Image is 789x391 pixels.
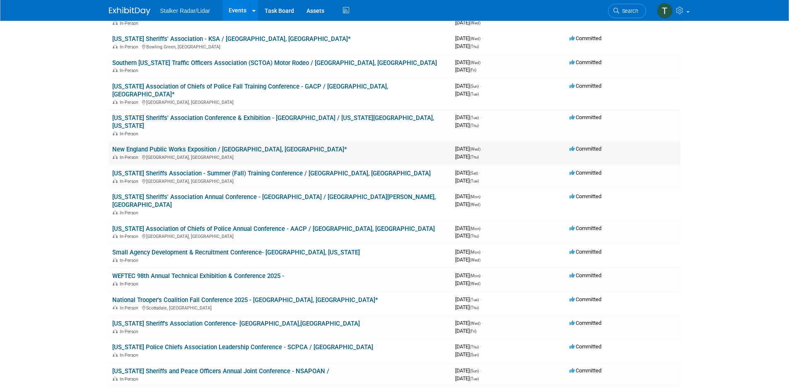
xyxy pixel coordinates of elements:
[619,8,638,14] span: Search
[470,226,480,231] span: (Mon)
[120,44,141,50] span: In-Person
[112,146,347,153] a: New England Public Works Exposition / [GEOGRAPHIC_DATA], [GEOGRAPHIC_DATA]*
[480,83,481,89] span: -
[569,83,601,89] span: Committed
[470,250,480,254] span: (Mon)
[113,377,118,381] img: In-Person Event
[455,296,481,302] span: [DATE]
[112,320,360,327] a: [US_STATE] Sheriff's Association Conference- [GEOGRAPHIC_DATA],[GEOGRAPHIC_DATA]
[112,233,449,239] div: [GEOGRAPHIC_DATA], [GEOGRAPHIC_DATA]
[455,35,483,41] span: [DATE]
[112,178,449,184] div: [GEOGRAPHIC_DATA], [GEOGRAPHIC_DATA]
[470,60,480,65] span: (Wed)
[112,114,434,130] a: [US_STATE] Sheriffs' Association Conference & Exhibition - [GEOGRAPHIC_DATA] / [US_STATE][GEOGRAP...
[470,234,479,238] span: (Thu)
[113,155,118,159] img: In-Person Event
[455,201,480,207] span: [DATE]
[120,353,141,358] span: In-Person
[455,280,480,286] span: [DATE]
[569,170,601,176] span: Committed
[569,367,601,374] span: Committed
[480,367,481,374] span: -
[160,7,210,14] span: Stalker Radar/Lidar
[112,225,435,233] a: [US_STATE] Association of Chiefs of Police Annual Conference - AACP / [GEOGRAPHIC_DATA], [GEOGRAP...
[455,91,479,97] span: [DATE]
[455,170,480,176] span: [DATE]
[112,98,449,105] div: [GEOGRAPHIC_DATA], [GEOGRAPHIC_DATA]
[470,194,480,199] span: (Mon)
[470,115,479,120] span: (Tue)
[470,147,480,151] span: (Wed)
[470,305,479,310] span: (Thu)
[455,83,481,89] span: [DATE]
[120,68,141,73] span: In-Person
[113,100,118,104] img: In-Person Event
[470,68,476,72] span: (Fri)
[113,179,118,183] img: In-Person Event
[113,305,118,309] img: In-Person Event
[455,328,476,334] span: [DATE]
[569,296,601,302] span: Committed
[482,225,483,231] span: -
[455,367,481,374] span: [DATE]
[482,320,483,326] span: -
[470,329,476,333] span: (Fri)
[482,193,483,199] span: -
[470,369,479,373] span: (Sun)
[470,202,480,207] span: (Wed)
[470,281,480,286] span: (Wed)
[120,179,141,184] span: In-Person
[109,7,150,15] img: ExhibitDay
[112,59,437,67] a: Southern [US_STATE] Traffic Officers Association (SCTOA) Motor Rodeo / [GEOGRAPHIC_DATA], [GEOGRA...
[470,321,480,326] span: (Wed)
[120,329,141,334] span: In-Person
[470,21,480,25] span: (Wed)
[113,258,118,262] img: In-Person Event
[113,68,118,72] img: In-Person Event
[470,345,479,349] span: (Thu)
[470,155,479,159] span: (Thu)
[470,297,479,302] span: (Tue)
[112,249,360,256] a: Small Agency Development & Recruitment Conference- [GEOGRAPHIC_DATA], [US_STATE]
[113,234,118,238] img: In-Person Event
[482,35,483,41] span: -
[455,351,479,357] span: [DATE]
[569,114,601,120] span: Committed
[480,114,481,120] span: -
[120,100,141,105] span: In-Person
[112,83,388,98] a: [US_STATE] Association of Chiefs of Police Fall Training Conference - GACP / [GEOGRAPHIC_DATA], [...
[112,367,329,375] a: [US_STATE] Sheriffs and Peace Officers Annual Joint Conference - NSAPOAN /
[657,3,673,19] img: Tommy Yates
[455,146,483,152] span: [DATE]
[455,304,479,310] span: [DATE]
[569,146,601,152] span: Committed
[120,21,141,26] span: In-Person
[569,343,601,350] span: Committed
[455,225,483,231] span: [DATE]
[112,343,373,351] a: [US_STATE] Police Chiefs Association Leadership Conference - SCPCA / [GEOGRAPHIC_DATA]
[112,43,449,50] div: Bowling Green, [GEOGRAPHIC_DATA]
[455,178,479,184] span: [DATE]
[482,272,483,278] span: -
[482,249,483,255] span: -
[112,154,449,160] div: [GEOGRAPHIC_DATA], [GEOGRAPHIC_DATA]
[112,296,378,304] a: National Trooper's Coalition Fall Conference 2025 - [GEOGRAPHIC_DATA], [GEOGRAPHIC_DATA]*
[113,281,118,285] img: In-Person Event
[112,35,351,43] a: [US_STATE] Sheriffs' Association - KSA / [GEOGRAPHIC_DATA], [GEOGRAPHIC_DATA]*
[470,44,479,49] span: (Thu)
[569,272,601,278] span: Committed
[470,123,479,128] span: (Thu)
[120,210,141,216] span: In-Person
[479,170,480,176] span: -
[113,329,118,333] img: In-Person Event
[569,193,601,199] span: Committed
[455,272,483,278] span: [DATE]
[569,320,601,326] span: Committed
[470,84,479,89] span: (Sun)
[113,21,118,25] img: In-Person Event
[112,193,436,209] a: [US_STATE] Sheriffs' Association Annual Conference - [GEOGRAPHIC_DATA] / [GEOGRAPHIC_DATA][PERSON...
[455,257,480,263] span: [DATE]
[455,249,483,255] span: [DATE]
[120,258,141,263] span: In-Person
[569,225,601,231] span: Committed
